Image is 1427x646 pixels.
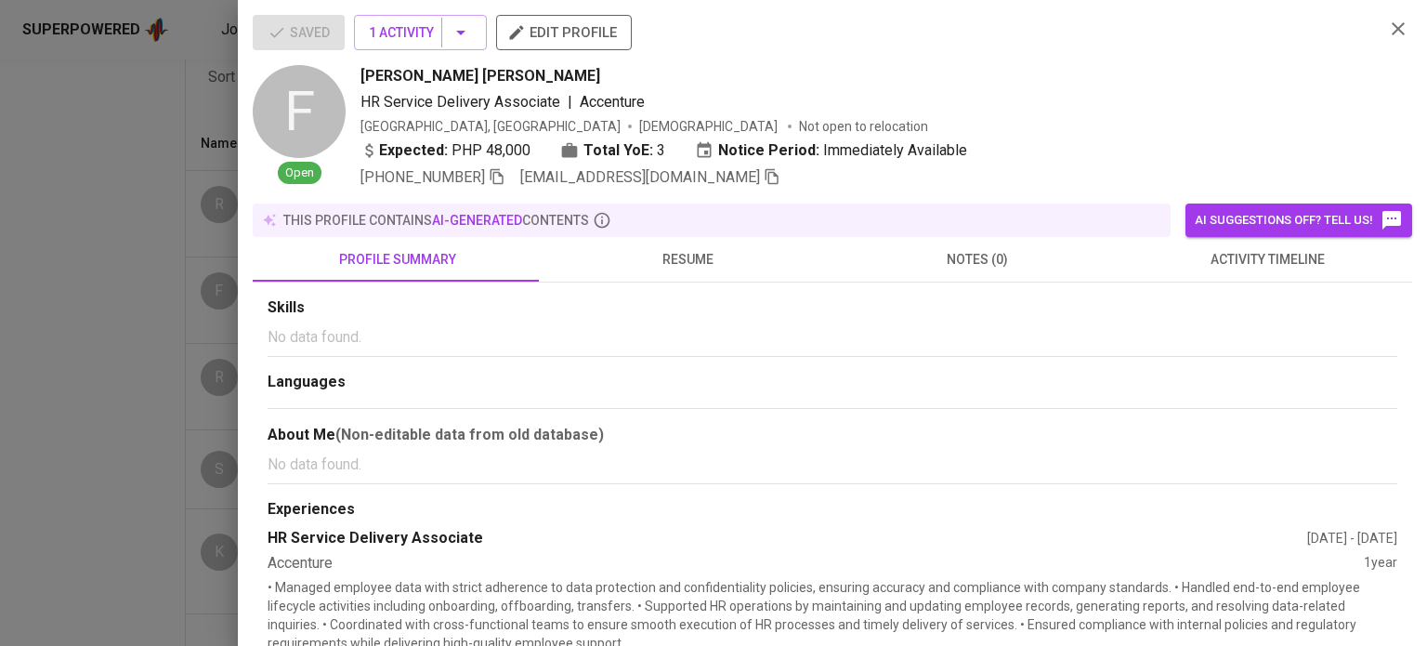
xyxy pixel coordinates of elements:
[360,168,485,186] span: [PHONE_NUMBER]
[268,553,1364,574] div: Accenture
[554,248,821,271] span: resume
[695,139,967,162] div: Immediately Available
[568,91,572,113] span: |
[657,139,665,162] span: 3
[844,248,1111,271] span: notes (0)
[354,15,487,50] button: 1 Activity
[360,117,621,136] div: [GEOGRAPHIC_DATA], [GEOGRAPHIC_DATA]
[268,499,1397,521] div: Experiences
[1195,209,1403,231] span: AI suggestions off? Tell us!
[264,248,531,271] span: profile summary
[360,65,600,87] span: [PERSON_NAME] [PERSON_NAME]
[520,168,760,186] span: [EMAIL_ADDRESS][DOMAIN_NAME]
[580,93,645,111] span: Accenture
[718,139,819,162] b: Notice Period:
[268,326,1397,349] p: No data found.
[268,372,1397,393] div: Languages
[283,211,589,230] p: this profile contains contents
[360,93,560,111] span: HR Service Delivery Associate
[496,24,632,39] a: edit profile
[1185,204,1412,237] button: AI suggestions off? Tell us!
[1133,248,1401,271] span: activity timeline
[379,139,448,162] b: Expected:
[432,213,522,228] span: AI-generated
[1307,529,1397,547] div: [DATE] - [DATE]
[1364,553,1397,574] div: 1 year
[496,15,632,50] button: edit profile
[335,426,604,443] b: (Non-editable data from old database)
[360,139,530,162] div: PHP 48,000
[268,424,1397,446] div: About Me
[799,117,928,136] p: Not open to relocation
[511,20,617,45] span: edit profile
[583,139,653,162] b: Total YoE:
[278,165,321,182] span: Open
[369,21,472,45] span: 1 Activity
[268,528,1307,549] div: HR Service Delivery Associate
[268,297,1397,319] div: Skills
[268,454,1397,476] p: No data found.
[253,65,346,158] div: F
[639,117,780,136] span: [DEMOGRAPHIC_DATA]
